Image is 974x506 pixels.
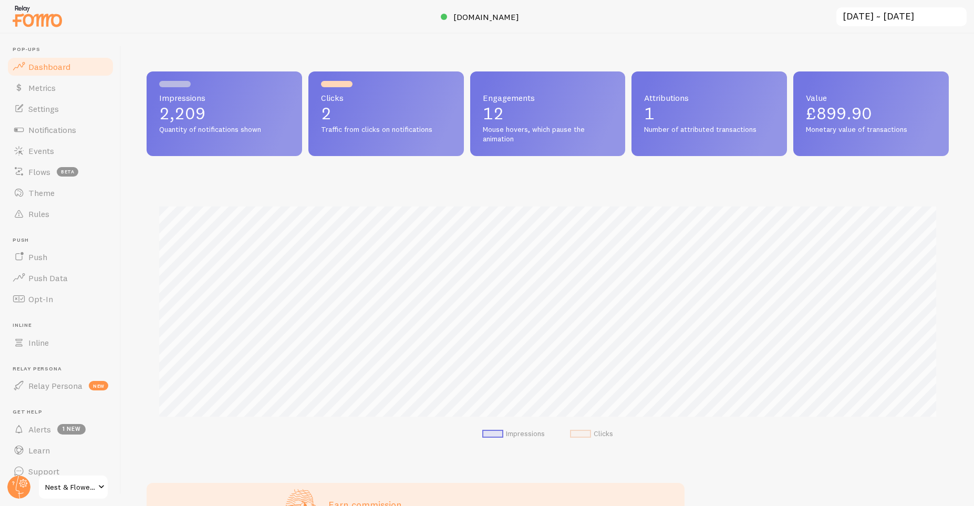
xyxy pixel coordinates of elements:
[6,288,115,309] a: Opt-In
[6,98,115,119] a: Settings
[28,146,54,156] span: Events
[6,440,115,461] a: Learn
[11,3,64,29] img: fomo-relay-logo-orange.svg
[6,140,115,161] a: Events
[482,429,545,439] li: Impressions
[483,94,613,102] span: Engagements
[38,474,109,500] a: Nest & Flowers
[6,461,115,482] a: Support
[89,381,108,390] span: new
[644,105,774,122] p: 1
[28,273,68,283] span: Push Data
[483,125,613,143] span: Mouse hovers, which pause the animation
[644,94,774,102] span: Attributions
[6,161,115,182] a: Flows beta
[6,56,115,77] a: Dashboard
[321,94,451,102] span: Clicks
[45,481,95,493] span: Nest & Flowers
[28,424,51,435] span: Alerts
[6,375,115,396] a: Relay Persona new
[6,267,115,288] a: Push Data
[159,94,289,102] span: Impressions
[28,445,50,456] span: Learn
[13,237,115,244] span: Push
[28,104,59,114] span: Settings
[28,380,82,391] span: Relay Persona
[6,246,115,267] a: Push
[159,125,289,135] span: Quantity of notifications shown
[28,61,70,72] span: Dashboard
[6,182,115,203] a: Theme
[806,94,936,102] span: Value
[28,125,76,135] span: Notifications
[28,337,49,348] span: Inline
[6,419,115,440] a: Alerts 1 new
[6,203,115,224] a: Rules
[57,424,86,435] span: 1 new
[6,119,115,140] a: Notifications
[483,105,613,122] p: 12
[570,429,613,439] li: Clicks
[13,46,115,53] span: Pop-ups
[806,125,936,135] span: Monetary value of transactions
[159,105,289,122] p: 2,209
[28,209,49,219] span: Rules
[6,77,115,98] a: Metrics
[57,167,78,177] span: beta
[13,322,115,329] span: Inline
[644,125,774,135] span: Number of attributed transactions
[13,409,115,416] span: Get Help
[28,294,53,304] span: Opt-In
[321,105,451,122] p: 2
[321,125,451,135] span: Traffic from clicks on notifications
[806,103,872,123] span: £899.90
[28,82,56,93] span: Metrics
[6,332,115,353] a: Inline
[28,252,47,262] span: Push
[28,188,55,198] span: Theme
[28,466,59,477] span: Support
[13,366,115,373] span: Relay Persona
[28,167,50,177] span: Flows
